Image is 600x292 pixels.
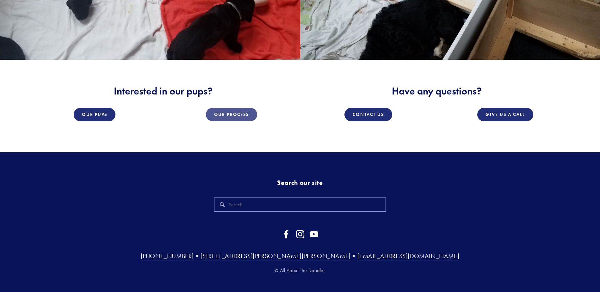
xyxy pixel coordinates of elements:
[357,252,460,260] a: [EMAIL_ADDRESS][DOMAIN_NAME]
[306,85,569,97] h2: Have any questions?
[477,108,533,121] a: Give Us a Call
[32,252,568,260] h3: • •
[277,179,323,186] strong: Search our site
[206,108,257,121] a: Our Process
[32,85,295,97] h2: Interested in our pups?
[344,108,392,121] a: Contact Us
[201,252,351,260] a: [STREET_ADDRESS][PERSON_NAME][PERSON_NAME]
[296,230,305,239] a: Instagram
[214,198,386,212] input: Search
[141,252,194,260] a: [PHONE_NUMBER]
[74,108,115,121] a: Our Pups
[32,266,568,275] p: © All About The Doodles
[282,230,291,239] a: Facebook
[310,230,319,239] a: YouTube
